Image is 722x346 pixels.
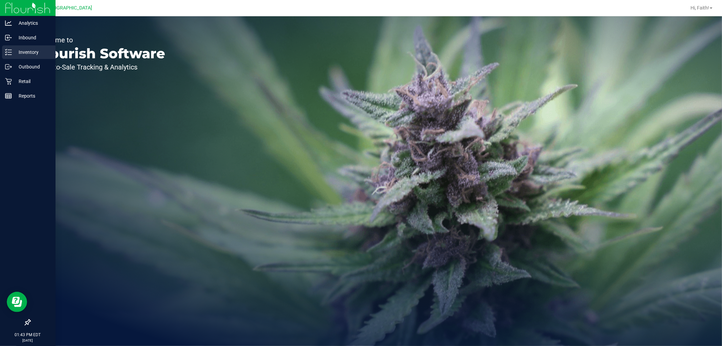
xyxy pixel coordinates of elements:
[37,37,165,43] p: Welcome to
[5,63,12,70] inline-svg: Outbound
[12,19,52,27] p: Analytics
[46,5,92,11] span: [GEOGRAPHIC_DATA]
[12,63,52,71] p: Outbound
[691,5,709,11] span: Hi, Faith!
[12,48,52,56] p: Inventory
[5,78,12,85] inline-svg: Retail
[3,332,52,338] p: 01:43 PM EDT
[7,292,27,312] iframe: Resource center
[5,20,12,26] inline-svg: Analytics
[37,64,165,70] p: Seed-to-Sale Tracking & Analytics
[12,77,52,85] p: Retail
[5,49,12,56] inline-svg: Inventory
[5,34,12,41] inline-svg: Inbound
[37,47,165,60] p: Flourish Software
[12,34,52,42] p: Inbound
[12,92,52,100] p: Reports
[3,338,52,343] p: [DATE]
[5,93,12,99] inline-svg: Reports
